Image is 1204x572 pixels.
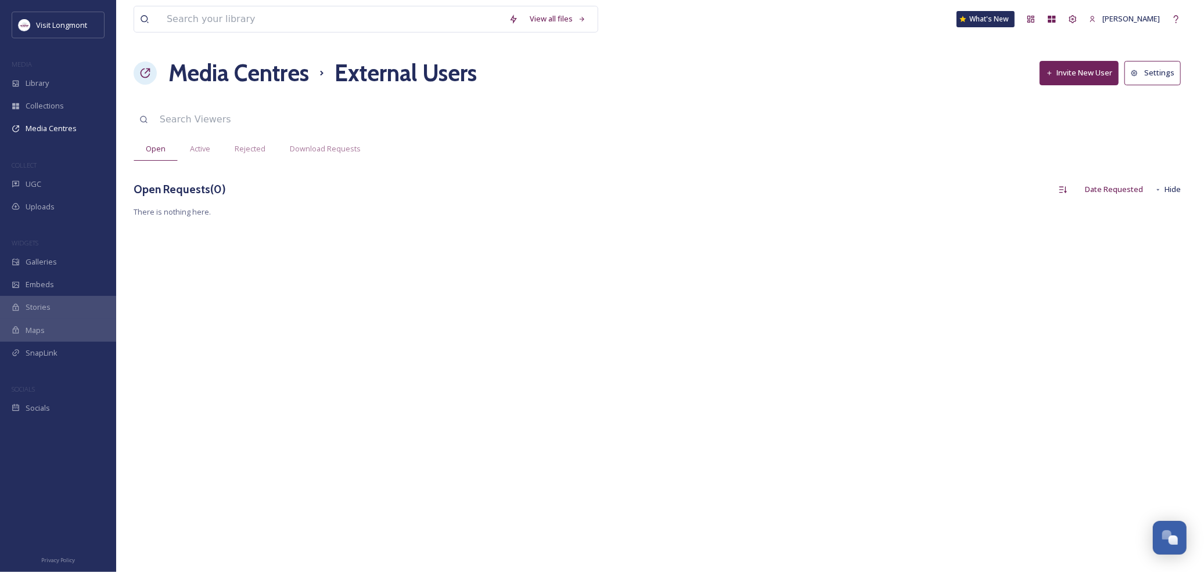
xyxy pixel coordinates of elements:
a: What's New [957,11,1015,27]
span: Privacy Policy [41,556,75,564]
span: Active [190,143,210,154]
span: Open [146,143,166,154]
span: Embeds [26,279,54,290]
img: longmont.jpg [19,19,30,31]
span: [PERSON_NAME] [1102,13,1160,24]
a: Settings [1124,61,1187,85]
input: Search Viewers [154,107,424,132]
span: SOCIALS [12,385,35,393]
span: UGC [26,179,41,190]
h3: Open Requests ( 0 ) [134,181,226,198]
a: Media Centres [168,56,309,90]
span: Visit Longmont [36,20,87,30]
div: Date Requested [1079,178,1149,201]
a: View all files [524,8,592,30]
button: Hide [1149,178,1187,201]
span: SnapLink [26,347,57,359]
span: Download Requests [290,143,361,154]
span: Library [26,78,49,89]
a: Privacy Policy [41,552,75,566]
span: Socials [26,403,50,414]
span: WIDGETS [12,238,38,247]
span: Media Centres [26,123,77,134]
span: Uploads [26,201,55,212]
h1: External Users [335,56,477,90]
input: Search your library [161,6,503,32]
button: Open Chat [1153,521,1187,555]
button: Invite New User [1040,61,1119,85]
span: COLLECT [12,161,37,169]
span: Stories [26,302,51,313]
a: [PERSON_NAME] [1083,8,1166,30]
span: There is nothing here. [134,207,1187,218]
span: Maps [26,325,45,336]
span: MEDIA [12,60,32,68]
span: Collections [26,100,64,111]
button: Settings [1124,61,1181,85]
span: Rejected [235,143,265,154]
span: Galleries [26,256,57,267]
